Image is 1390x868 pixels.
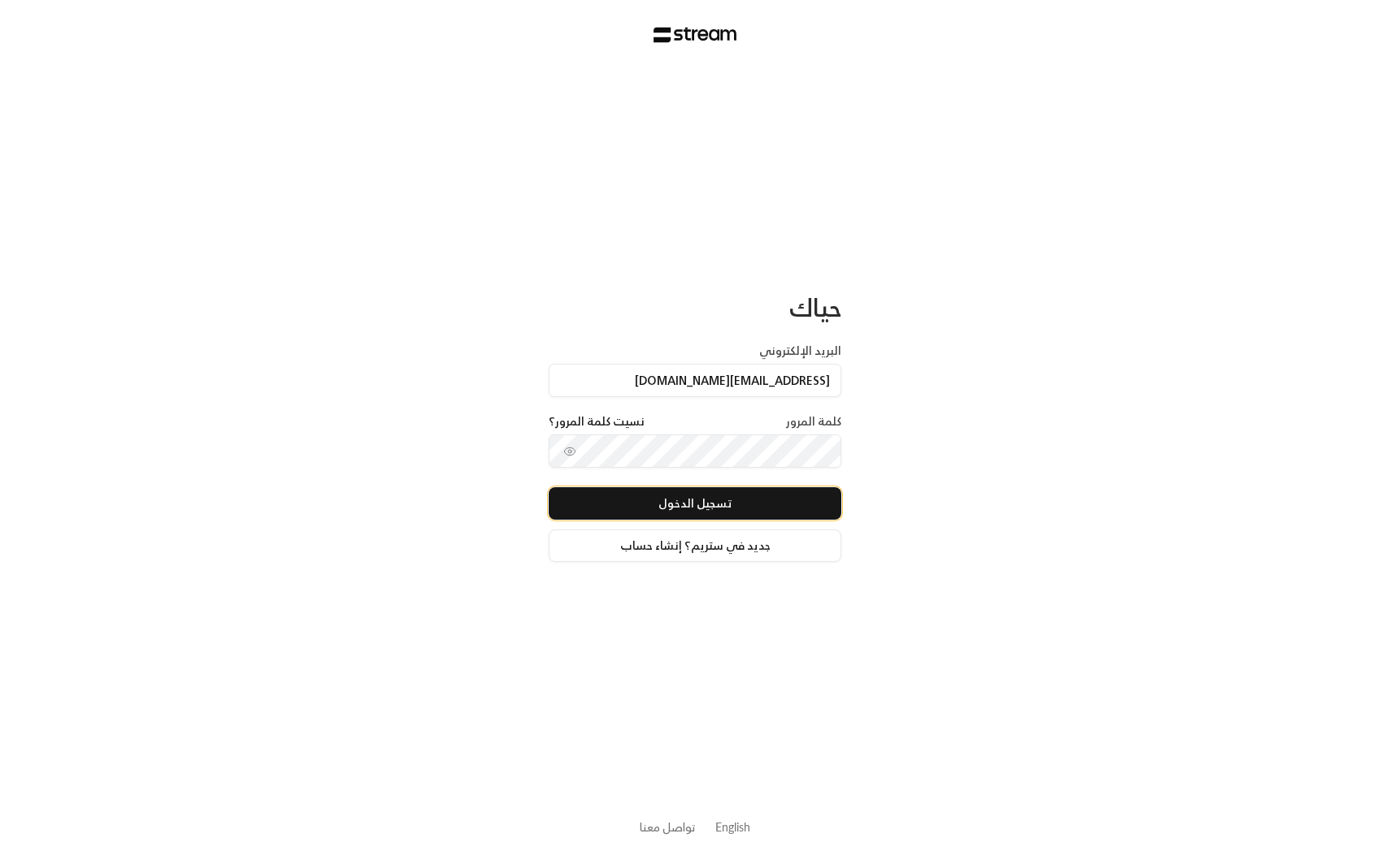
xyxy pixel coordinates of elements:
[557,438,583,464] button: toggle password visibility
[549,413,645,430] a: نسيت كلمة المرور؟
[789,286,841,329] span: حياك
[640,817,696,837] a: تواصل معنا
[549,529,841,562] a: جديد في ستريم؟ إنشاء حساب
[715,812,750,842] a: English
[654,27,737,43] img: Stream Logo
[549,487,841,520] button: تسجيل الدخول
[640,818,696,836] button: تواصل معنا
[759,343,841,359] label: البريد الإلكتروني
[786,413,841,430] label: كلمة المرور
